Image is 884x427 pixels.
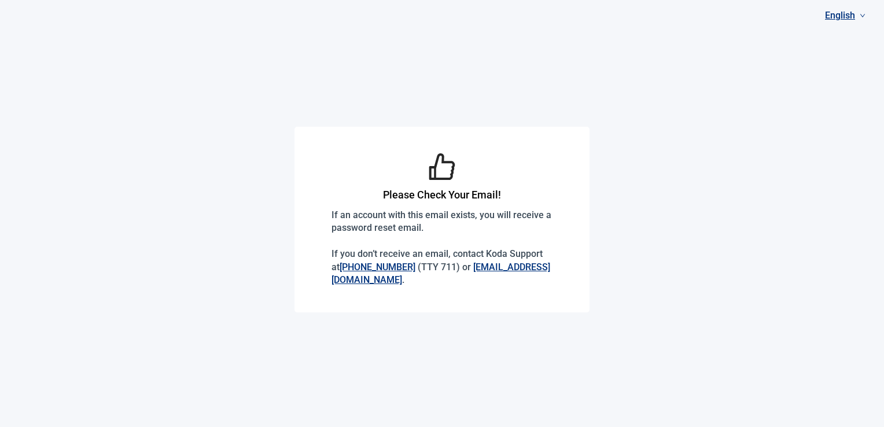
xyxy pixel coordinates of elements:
h1: Please Check Your Email! [331,187,552,203]
a: Current language: English [820,6,870,25]
p: If an account with this email exists, you will receive a password reset email. If you don’t recei... [331,209,552,286]
a: [EMAIL_ADDRESS][DOMAIN_NAME] [331,262,550,285]
span: like [428,152,456,181]
a: [PHONE_NUMBER] [340,262,415,273]
span: down [860,13,865,19]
